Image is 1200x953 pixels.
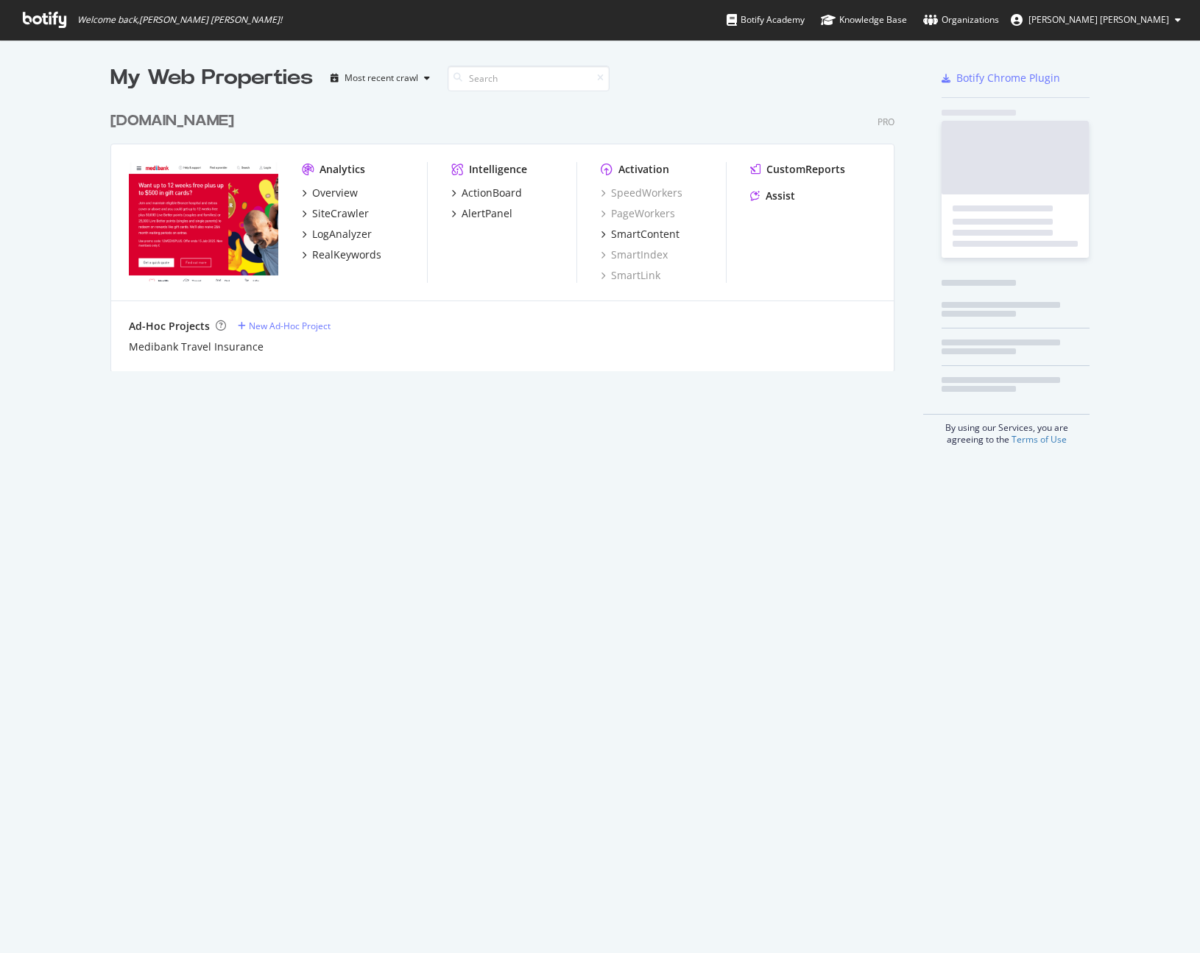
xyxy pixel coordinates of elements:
div: grid [110,93,906,371]
div: [DOMAIN_NAME] [110,110,234,132]
a: SmartLink [601,268,660,283]
a: Medibank Travel Insurance [129,340,264,354]
a: PageWorkers [601,206,675,221]
div: Analytics [320,162,365,177]
a: Assist [750,189,795,203]
a: Terms of Use [1012,433,1067,446]
a: CustomReports [750,162,845,177]
div: SmartContent [611,227,680,242]
div: CustomReports [766,162,845,177]
a: SiteCrawler [302,206,369,221]
button: Most recent crawl [325,66,436,90]
div: Most recent crawl [345,74,418,82]
div: By using our Services, you are agreeing to the [923,414,1090,446]
a: ActionBoard [451,186,522,200]
a: Botify Chrome Plugin [942,71,1060,85]
div: Overview [312,186,358,200]
div: Pro [878,116,894,128]
a: Overview [302,186,358,200]
span: Ashleigh Mabilia [1028,13,1169,26]
a: SmartIndex [601,247,668,262]
div: LogAnalyzer [312,227,372,242]
a: New Ad-Hoc Project [238,320,331,332]
div: Assist [766,189,795,203]
div: Knowledge Base [821,13,907,27]
a: SmartContent [601,227,680,242]
div: ActionBoard [462,186,522,200]
img: Medibank.com.au [129,162,278,281]
a: AlertPanel [451,206,512,221]
div: Intelligence [469,162,527,177]
div: Organizations [923,13,999,27]
div: SiteCrawler [312,206,369,221]
div: Botify Chrome Plugin [956,71,1060,85]
div: Activation [618,162,669,177]
button: [PERSON_NAME] [PERSON_NAME] [999,8,1193,32]
div: New Ad-Hoc Project [249,320,331,332]
input: Search [448,66,610,91]
div: Botify Academy [727,13,805,27]
div: RealKeywords [312,247,381,262]
div: AlertPanel [462,206,512,221]
div: My Web Properties [110,63,313,93]
a: LogAnalyzer [302,227,372,242]
a: [DOMAIN_NAME] [110,110,240,132]
span: Welcome back, [PERSON_NAME] [PERSON_NAME] ! [77,14,282,26]
div: Ad-Hoc Projects [129,319,210,334]
a: RealKeywords [302,247,381,262]
a: SpeedWorkers [601,186,682,200]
